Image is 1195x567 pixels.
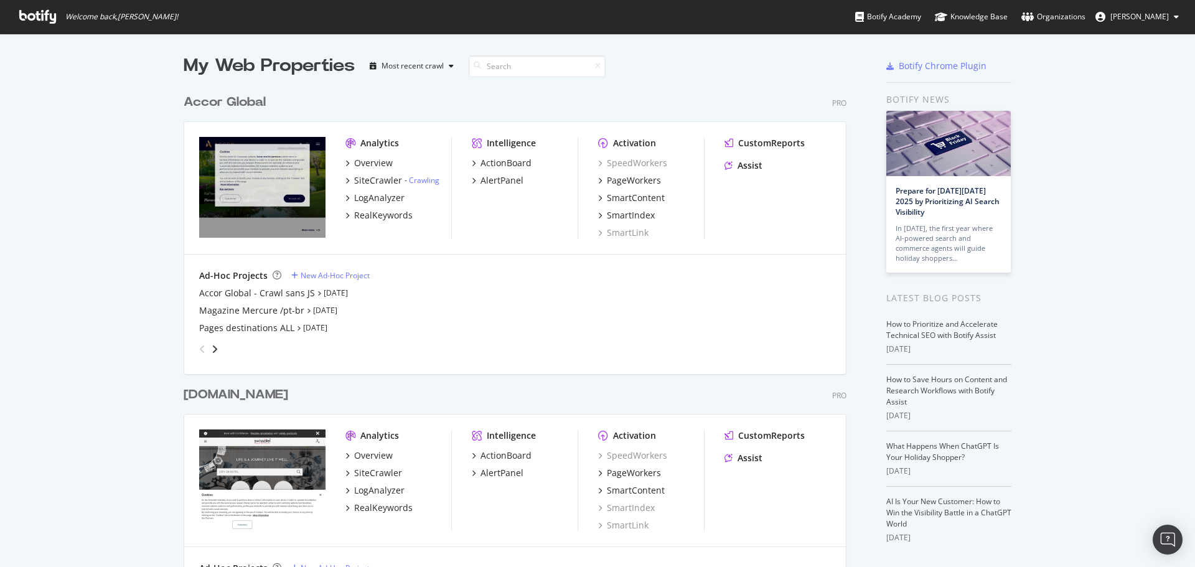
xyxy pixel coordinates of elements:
div: In [DATE], the first year where AI-powered search and commerce agents will guide holiday shoppers… [896,223,1001,263]
a: CustomReports [724,429,805,442]
div: Activation [613,137,656,149]
a: SpeedWorkers [598,449,667,462]
div: RealKeywords [354,209,413,222]
button: Most recent crawl [365,56,459,76]
div: ActionBoard [480,449,532,462]
div: SmartContent [607,484,665,497]
a: [DATE] [303,322,327,333]
a: Botify Chrome Plugin [886,60,986,72]
a: SmartLink [598,519,649,532]
a: Pages destinations ALL [199,322,294,334]
a: RealKeywords [345,502,413,514]
div: angle-left [194,339,210,359]
button: [PERSON_NAME] [1085,7,1189,27]
a: [DATE] [313,305,337,316]
div: Botify Academy [855,11,921,23]
a: SmartIndex [598,209,655,222]
div: [DATE] [886,344,1011,355]
div: Most recent crawl [382,62,444,70]
a: ActionBoard [472,449,532,462]
div: Intelligence [487,429,536,442]
div: SmartContent [607,192,665,204]
a: Magazine Mercure /pt-br [199,304,304,317]
a: SiteCrawler [345,467,402,479]
span: Steffie Kronek [1110,11,1169,22]
div: ActionBoard [480,157,532,169]
a: SmartLink [598,227,649,239]
div: Pro [832,98,846,108]
img: www.swissotel.com [199,429,326,530]
span: Welcome back, [PERSON_NAME] ! [65,12,178,22]
div: PageWorkers [607,467,661,479]
div: - [405,175,439,185]
a: Overview [345,449,393,462]
a: AlertPanel [472,174,523,187]
div: angle-right [210,343,219,355]
div: CustomReports [738,429,805,442]
div: PageWorkers [607,174,661,187]
div: Intelligence [487,137,536,149]
a: ActionBoard [472,157,532,169]
div: AlertPanel [480,174,523,187]
div: New Ad-Hoc Project [301,270,370,281]
a: New Ad-Hoc Project [291,270,370,281]
div: Activation [613,429,656,442]
a: Prepare for [DATE][DATE] 2025 by Prioritizing AI Search Visibility [896,185,1000,217]
a: Accor Global [184,93,271,111]
a: SmartIndex [598,502,655,514]
a: What Happens When ChatGPT Is Your Holiday Shopper? [886,441,999,462]
a: How to Prioritize and Accelerate Technical SEO with Botify Assist [886,319,998,340]
div: LogAnalyzer [354,484,405,497]
a: PageWorkers [598,174,661,187]
a: Overview [345,157,393,169]
div: Analytics [360,429,399,442]
a: SmartContent [598,192,665,204]
a: LogAnalyzer [345,192,405,204]
a: LogAnalyzer [345,484,405,497]
img: all.accor.com [199,137,326,238]
a: Assist [724,452,762,464]
a: SpeedWorkers [598,157,667,169]
div: My Web Properties [184,54,355,78]
div: Assist [738,452,762,464]
div: Analytics [360,137,399,149]
div: LogAnalyzer [354,192,405,204]
div: Organizations [1021,11,1085,23]
div: SiteCrawler [354,467,402,479]
div: Pro [832,390,846,401]
div: Overview [354,157,393,169]
div: Ad-Hoc Projects [199,269,268,282]
div: Knowledge Base [935,11,1008,23]
img: Prepare for Black Friday 2025 by Prioritizing AI Search Visibility [886,111,1011,176]
div: CustomReports [738,137,805,149]
a: CustomReports [724,137,805,149]
a: RealKeywords [345,209,413,222]
input: Search [469,55,606,77]
a: Accor Global - Crawl sans JS [199,287,315,299]
a: AlertPanel [472,467,523,479]
a: Crawling [409,175,439,185]
div: Botify Chrome Plugin [899,60,986,72]
a: SiteCrawler- Crawling [345,174,439,187]
a: Assist [724,159,762,172]
div: Overview [354,449,393,462]
div: AlertPanel [480,467,523,479]
div: [DATE] [886,532,1011,543]
div: Latest Blog Posts [886,291,1011,305]
div: Botify news [886,93,1011,106]
div: SiteCrawler [354,174,402,187]
a: PageWorkers [598,467,661,479]
a: AI Is Your New Customer: How to Win the Visibility Battle in a ChatGPT World [886,496,1011,529]
div: SmartIndex [607,209,655,222]
div: Assist [738,159,762,172]
a: How to Save Hours on Content and Research Workflows with Botify Assist [886,374,1007,407]
div: Accor Global [184,93,266,111]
